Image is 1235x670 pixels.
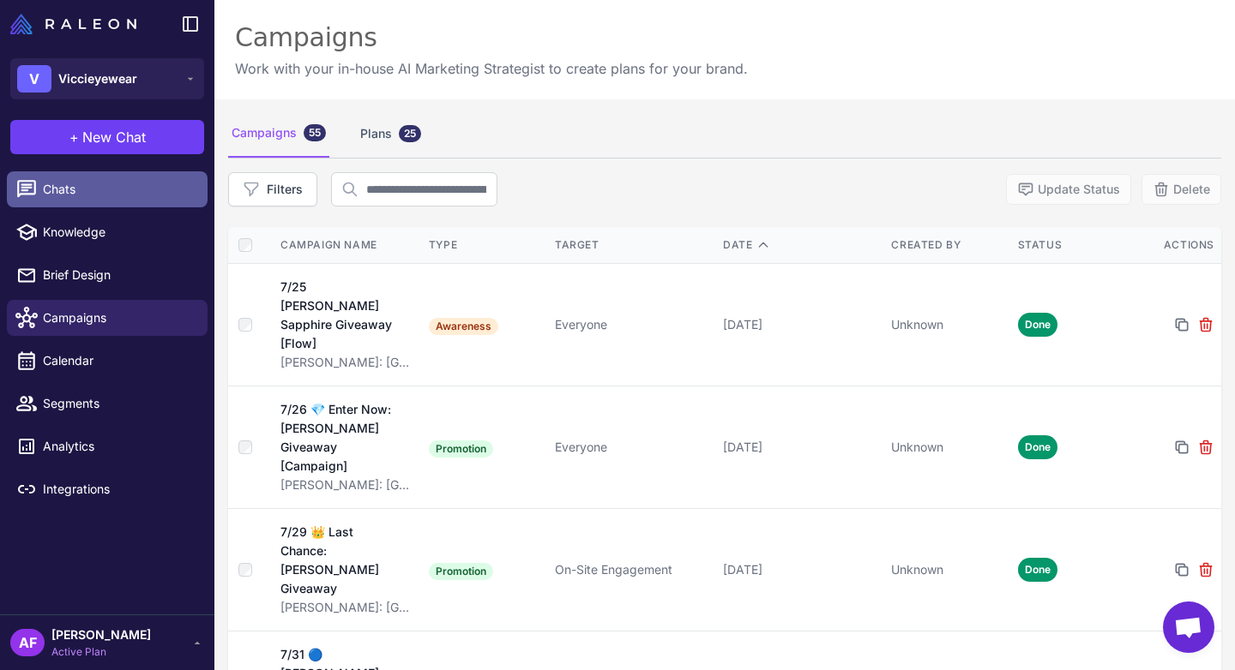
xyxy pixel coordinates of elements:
a: Segments [7,386,208,422]
div: Everyone [555,438,709,457]
span: Promotion [429,440,493,458]
div: Unknown [891,560,1003,579]
p: Work with your in-house AI Marketing Strategist to create plans for your brand. [235,58,748,79]
div: 7/29 👑 Last Chance: [PERSON_NAME] Giveaway [280,523,402,598]
div: Open chat [1163,601,1214,653]
button: VViccieyewear [10,58,204,99]
span: + [69,127,79,147]
span: Knowledge [43,223,194,242]
div: [DATE] [723,438,877,457]
div: [PERSON_NAME]: [GEOGRAPHIC_DATA]-Inspired Launch [280,353,412,372]
span: Brief Design [43,266,194,284]
a: Raleon Logo [10,14,143,34]
a: Chats [7,171,208,207]
a: Integrations [7,471,208,507]
a: Brief Design [7,257,208,293]
button: Delete [1142,174,1221,205]
div: [PERSON_NAME]: [GEOGRAPHIC_DATA]-Inspired Launch [280,598,412,617]
div: Created By [891,237,1003,253]
div: 25 [399,125,421,142]
div: Unknown [891,438,1003,457]
div: 7/25 [PERSON_NAME] Sapphire Giveaway [Flow] [280,278,402,353]
span: [PERSON_NAME] [51,625,151,644]
div: 7/26 💎 Enter Now: [PERSON_NAME] Giveaway [Campaign] [280,400,403,476]
a: Analytics [7,428,208,464]
div: Target [555,237,709,253]
th: Actions [1137,227,1221,264]
div: Type [429,237,541,253]
a: Knowledge [7,214,208,250]
div: [DATE] [723,315,877,334]
a: Calendar [7,343,208,379]
div: Campaign Name [280,237,412,253]
div: [PERSON_NAME]: [GEOGRAPHIC_DATA]-Inspired Launch [280,476,412,494]
button: Filters [228,172,317,206]
div: V [17,65,51,93]
div: Everyone [555,315,709,334]
span: Calendar [43,351,194,370]
div: 55 [304,124,326,141]
span: Viccieyewear [58,69,137,88]
span: Done [1018,558,1057,582]
span: Campaigns [43,308,194,327]
button: +New Chat [10,120,204,154]
span: Chats [43,180,194,199]
span: Analytics [43,437,194,456]
div: Unknown [891,315,1003,334]
span: Segments [43,394,194,413]
span: Awareness [429,318,498,335]
div: On-Site Engagement [555,560,709,579]
button: Update Status [1006,174,1131,205]
span: Promotion [429,563,493,580]
div: Plans [357,110,425,158]
span: New Chat [82,127,146,147]
a: Campaigns [7,300,208,336]
div: AF [10,629,45,656]
span: Done [1018,435,1057,459]
div: Campaigns [235,21,748,55]
div: Campaigns [228,110,329,158]
div: Status [1018,237,1130,253]
span: Integrations [43,480,194,499]
div: Date [723,237,877,253]
img: Raleon Logo [10,14,136,34]
div: [DATE] [723,560,877,579]
span: Done [1018,313,1057,337]
span: Active Plan [51,644,151,660]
